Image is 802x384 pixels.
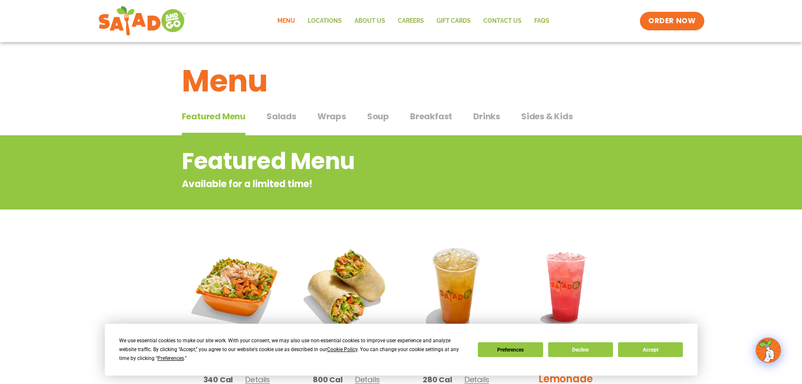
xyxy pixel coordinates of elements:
[98,4,187,38] img: new-SAG-logo-768×292
[182,177,553,191] p: Available for a limited time!
[430,11,477,31] a: GIFT CARDS
[521,110,573,123] span: Sides & Kids
[618,342,683,357] button: Accept
[648,16,695,26] span: ORDER NOW
[105,324,698,376] div: Cookie Consent Prompt
[327,346,357,352] span: Cookie Policy
[548,342,613,357] button: Decline
[301,11,348,31] a: Locations
[367,110,389,123] span: Soup
[473,110,500,123] span: Drinks
[392,11,430,31] a: Careers
[157,355,184,361] span: Preferences
[182,144,553,178] h2: Featured Menu
[182,58,621,104] h1: Menu
[477,11,528,31] a: Contact Us
[271,11,556,31] nav: Menu
[182,107,621,136] div: Tabbed content
[298,238,395,336] img: Product photo for Southwest Harvest Wrap
[517,238,614,336] img: Product photo for Blackberry Bramble Lemonade
[317,110,346,123] span: Wraps
[119,336,468,363] div: We use essential cookies to make our site work. With your consent, we may also use non-essential ...
[408,238,505,336] img: Product photo for Apple Cider Lemonade
[271,11,301,31] a: Menu
[410,110,452,123] span: Breakfast
[640,12,704,30] a: ORDER NOW
[528,11,556,31] a: FAQs
[348,11,392,31] a: About Us
[182,110,245,123] span: Featured Menu
[478,342,543,357] button: Preferences
[757,338,780,362] img: wpChatIcon
[188,238,285,336] img: Product photo for Southwest Harvest Salad
[266,110,296,123] span: Salads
